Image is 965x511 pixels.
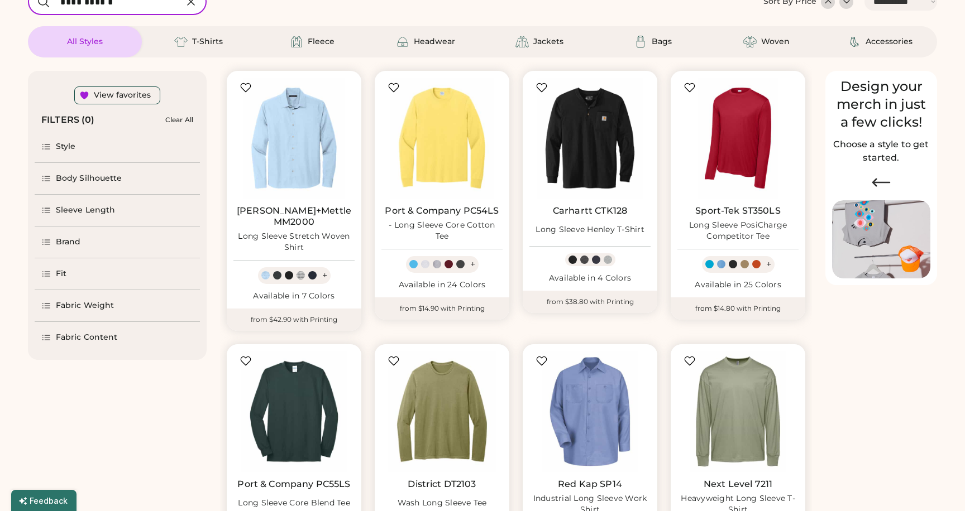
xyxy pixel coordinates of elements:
[704,479,772,490] a: Next Level 7211
[832,78,930,131] div: Design your merch in just a few clicks!
[558,479,622,490] a: Red Kap SP14
[381,220,503,242] div: - Long Sleeve Core Cotton Tee
[308,36,335,47] div: Fleece
[695,205,781,216] a: Sport-Tek ST350LS
[56,237,81,248] div: Brand
[165,116,193,124] div: Clear All
[677,220,799,242] div: Long Sleeve PosiCharge Competitor Tee
[634,35,647,49] img: Bags Icon
[381,279,503,291] div: Available in 24 Colors
[56,300,114,311] div: Fabric Weight
[533,36,563,47] div: Jackets
[671,297,805,320] div: from $14.80 with Printing
[677,351,799,472] img: Next Level 7211 Heavyweight Long Sleeve T-Shirt
[414,36,455,47] div: Headwear
[56,332,117,343] div: Fabric Content
[396,35,409,49] img: Headwear Icon
[832,138,930,165] h2: Choose a style to get started.
[41,113,95,127] div: FILTERS (0)
[67,36,103,47] div: All Styles
[743,35,757,49] img: Woven Icon
[652,36,672,47] div: Bags
[381,78,503,199] img: Port & Company PC54LS - Long Sleeve Core Cotton Tee
[529,273,651,284] div: Available in 4 Colors
[677,78,799,199] img: Sport-Tek ST350LS Long Sleeve PosiCharge Competitor Tee
[233,78,355,199] img: Mercer+Mettle MM2000 Long Sleeve Stretch Woven Shirt
[290,35,303,49] img: Fleece Icon
[553,205,627,216] a: Carhartt CTK128
[866,36,913,47] div: Accessories
[523,291,657,313] div: from $38.80 with Printing
[192,36,223,47] div: T-Shirts
[238,498,350,509] div: Long Sleeve Core Blend Tee
[56,173,122,184] div: Body Silhouette
[529,351,651,472] img: Red Kap SP14 Industrial Long Sleeve Work Shirt
[233,231,355,253] div: Long Sleeve Stretch Woven Shirt
[237,479,350,490] a: Port & Company PC55LS
[766,258,771,271] div: +
[174,35,188,49] img: T-Shirts Icon
[56,268,66,279] div: Fit
[56,141,76,152] div: Style
[677,279,799,291] div: Available in 25 Colors
[233,351,355,472] img: Port & Company PC55LS Long Sleeve Core Blend Tee
[233,205,355,228] a: [PERSON_NAME]+Mettle MM2000
[398,498,487,509] div: Wash Long Sleeve Tee
[529,78,651,199] img: Carhartt CTK128 Long Sleeve Henley T-Shirt
[94,90,151,101] div: View favorites
[761,36,790,47] div: Woven
[233,291,355,302] div: Available in 7 Colors
[322,269,327,282] div: +
[832,200,930,279] img: Image of Lisa Congdon Eye Print on T-Shirt and Hat
[515,35,529,49] img: Jackets Icon
[381,351,503,472] img: District DT2103 Wash Long Sleeve Tee
[375,297,509,320] div: from $14.90 with Printing
[536,224,644,235] div: Long Sleeve Henley T-Shirt
[408,479,476,490] a: District DT2103
[227,308,361,331] div: from $42.90 with Printing
[56,205,115,216] div: Sleeve Length
[470,258,475,271] div: +
[385,205,499,216] a: Port & Company PC54LS
[848,35,861,49] img: Accessories Icon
